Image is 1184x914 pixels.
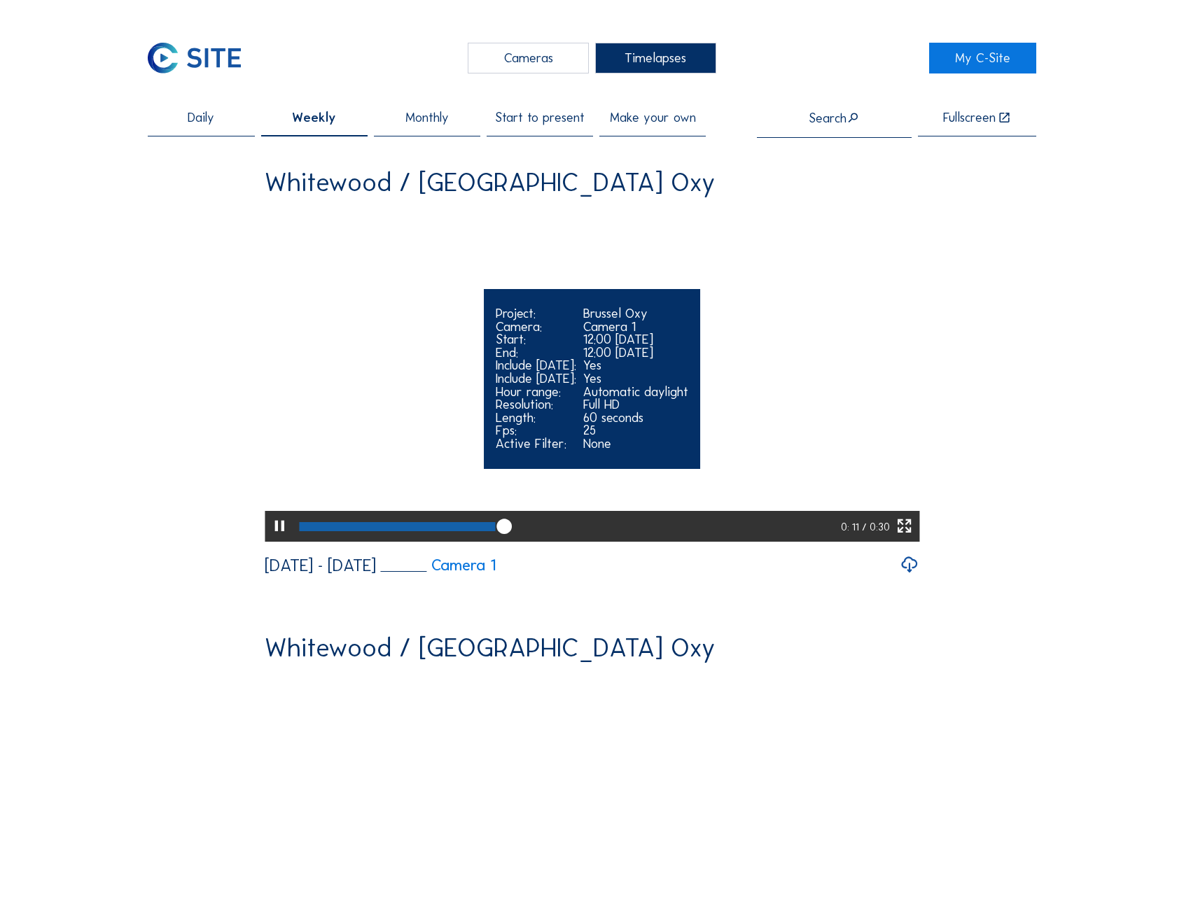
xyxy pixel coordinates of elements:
[496,398,576,412] div: Resolution:
[929,43,1036,74] a: My C-Site
[496,386,576,399] div: Hour range:
[496,372,576,386] div: Include [DATE]:
[381,558,496,573] a: Camera 1
[292,111,336,125] span: Weekly
[583,424,688,437] div: 25
[583,398,688,412] div: Full HD
[496,359,576,372] div: Include [DATE]:
[496,346,576,360] div: End:
[841,511,861,542] div: 0: 11
[188,111,214,125] span: Daily
[583,386,688,399] div: Automatic daylight
[583,359,688,372] div: Yes
[468,43,588,74] div: Cameras
[583,346,688,360] div: 12:00 [DATE]
[496,333,576,346] div: Start:
[265,557,376,574] div: [DATE] - [DATE]
[496,437,576,451] div: Active Filter:
[583,437,688,451] div: None
[583,321,688,334] div: Camera 1
[405,111,449,125] span: Monthly
[583,412,688,425] div: 60 seconds
[610,111,696,125] span: Make your own
[495,111,585,125] span: Start to present
[595,43,716,74] div: Timelapses
[265,169,715,195] div: Whitewood / [GEOGRAPHIC_DATA] Oxy
[496,307,576,321] div: Project:
[265,635,715,661] div: Whitewood / [GEOGRAPHIC_DATA] Oxy
[148,43,254,74] a: C-SITE Logo
[583,333,688,346] div: 12:00 [DATE]
[496,321,576,334] div: Camera:
[583,372,688,386] div: Yes
[148,43,241,74] img: C-SITE Logo
[862,511,890,542] div: / 0:30
[943,111,996,125] div: Fullscreen
[583,307,688,321] div: Brussel Oxy
[496,424,576,437] div: Fps:
[265,212,919,540] video: Your browser does not support the video tag.
[496,412,576,425] div: Length:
